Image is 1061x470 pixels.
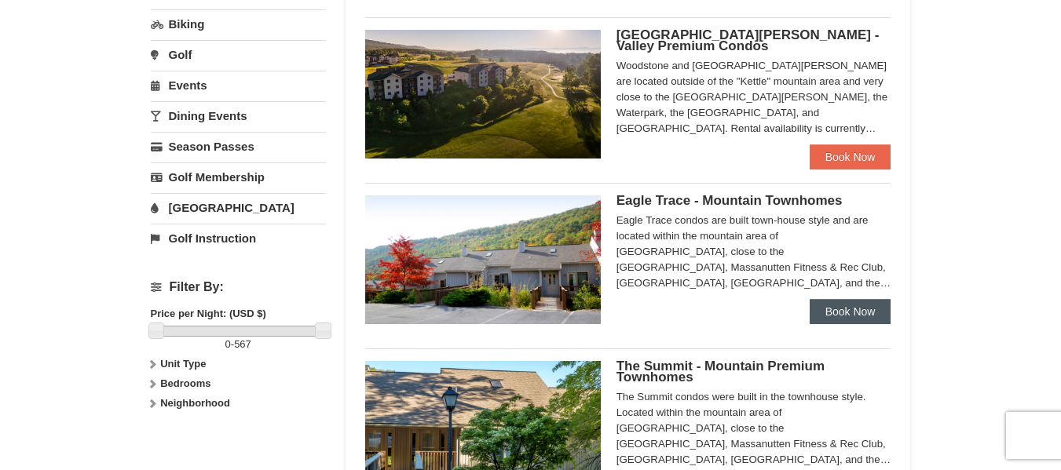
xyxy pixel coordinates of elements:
h4: Filter By: [151,280,326,294]
a: [GEOGRAPHIC_DATA] [151,193,326,222]
span: 0 [225,338,231,350]
div: The Summit condos were built in the townhouse style. Located within the mountain area of [GEOGRAP... [616,389,891,468]
span: [GEOGRAPHIC_DATA][PERSON_NAME] - Valley Premium Condos [616,27,880,53]
a: Events [151,71,326,100]
span: The Summit - Mountain Premium Townhomes [616,359,825,384]
div: Woodstone and [GEOGRAPHIC_DATA][PERSON_NAME] are located outside of the "Kettle" mountain area an... [616,58,891,137]
a: Biking [151,9,326,38]
div: Eagle Trace condos are built town-house style and are located within the mountain area of [GEOGRA... [616,213,891,291]
a: Book Now [810,299,891,324]
img: 19218983-1-9b289e55.jpg [365,195,601,324]
a: Golf Membership [151,162,326,191]
strong: Price per Night: (USD $) [151,308,266,319]
span: Eagle Trace - Mountain Townhomes [616,193,843,208]
a: Season Passes [151,132,326,161]
a: Dining Events [151,101,326,130]
strong: Neighborhood [160,397,230,409]
a: Golf [151,40,326,69]
span: 567 [234,338,251,350]
img: 19219041-4-ec11c166.jpg [365,30,601,158]
a: Book Now [810,144,891,169]
strong: Bedrooms [160,377,210,389]
a: Golf Instruction [151,224,326,253]
label: - [151,337,326,352]
strong: Unit Type [160,358,206,370]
